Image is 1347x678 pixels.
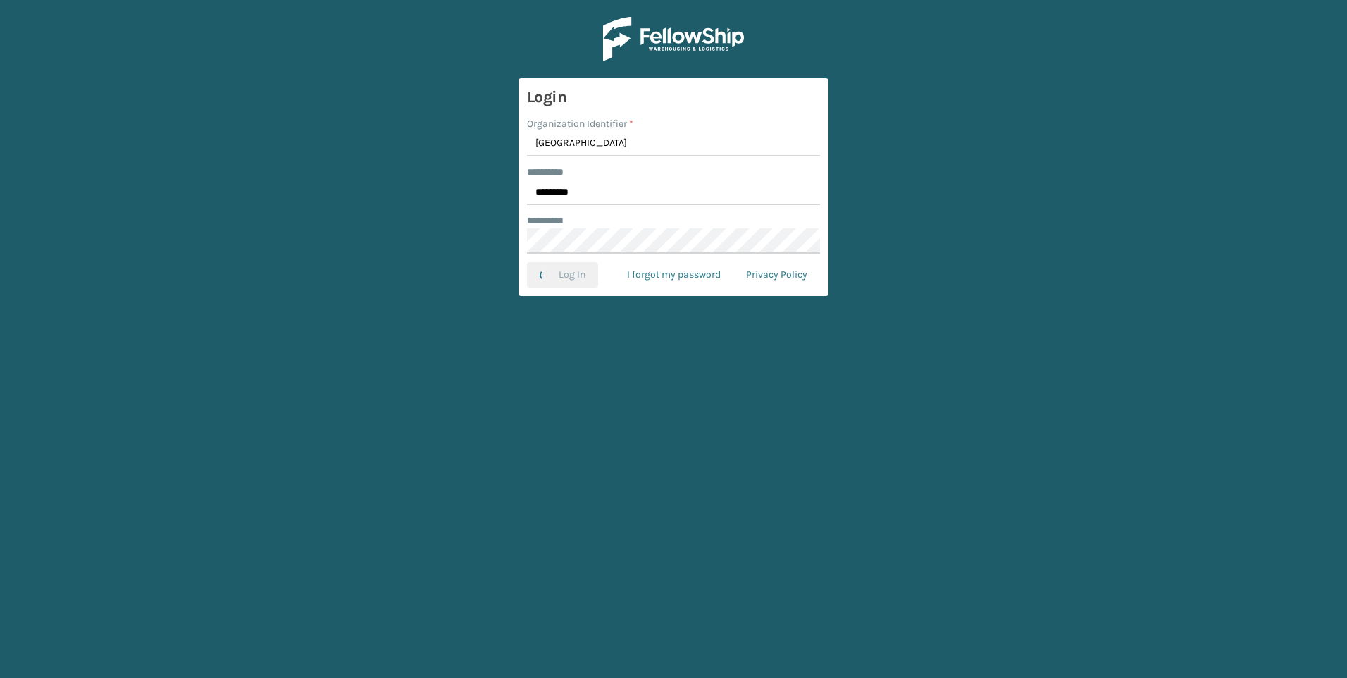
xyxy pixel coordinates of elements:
[527,87,820,108] h3: Login
[603,17,744,61] img: Logo
[614,262,733,288] a: I forgot my password
[527,262,598,288] button: Log In
[527,116,633,131] label: Organization Identifier
[733,262,820,288] a: Privacy Policy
